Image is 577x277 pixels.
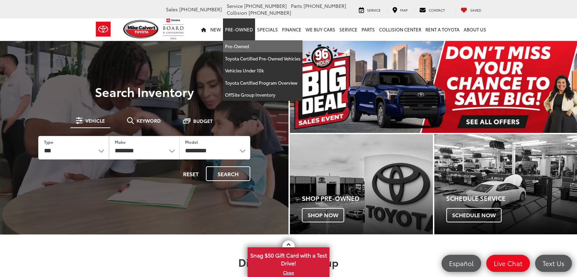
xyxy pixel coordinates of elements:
a: Rent a Toyota [423,18,462,40]
span: [PHONE_NUMBER] [179,6,222,13]
span: Text Us [539,259,568,267]
a: OffSite Group Inventory [223,89,302,101]
span: Live Chat [490,259,526,267]
span: Schedule Now [446,208,502,222]
span: Vehicle [85,118,105,123]
span: Saved [470,8,481,13]
a: WE BUY CARS [304,18,337,40]
span: Contact [429,8,445,13]
a: Home [199,18,208,40]
span: Service [367,8,381,13]
h3: Search Inventory [29,85,260,98]
a: Pre-Owned [223,18,255,40]
span: Budget [193,119,213,123]
h4: Shop Pre-Owned [302,195,433,202]
span: Shop Now [302,208,344,222]
a: Toyota Certified Pre-Owned Vehicles [223,53,302,65]
label: Make [115,139,126,145]
a: My Saved Vehicles [455,6,487,13]
a: Vehicles Under 10k [223,65,302,77]
a: Contact [414,6,450,13]
span: Snag $50 Gift Card with a Test Drive! [248,248,329,269]
button: Search [206,166,250,181]
span: Keyword [137,118,161,123]
img: Toyota [90,18,116,40]
section: Carousel section with vehicle pictures - may contain disclaimers. [290,41,577,133]
span: Service [227,2,243,9]
div: Toyota [290,134,433,234]
img: Big Deal Sales Event [290,41,577,133]
a: Toyota Certified Program Overview [223,77,302,89]
a: Map [387,6,413,13]
span: Sales [166,6,178,13]
span: [PHONE_NUMBER] [304,2,346,9]
a: New [208,18,223,40]
a: Live Chat [486,255,530,272]
a: About Us [462,18,488,40]
span: Map [400,8,408,13]
a: Parts [360,18,377,40]
a: Finance [280,18,304,40]
span: [PHONE_NUMBER] [244,2,287,9]
label: Model [185,139,198,145]
a: Collision Center [377,18,423,40]
div: carousel slide number 1 of 1 [290,41,577,133]
a: Pre-Owned [223,40,302,53]
button: Reset [177,166,205,181]
img: Mike Calvert Toyota [123,20,159,39]
span: Español [446,259,477,267]
span: Parts [291,2,302,9]
h2: Discover Our Lineup [48,257,529,268]
a: Shop Pre-Owned Shop Now [290,134,433,234]
a: Service [337,18,360,40]
a: Text Us [535,255,572,272]
a: Service [354,6,386,13]
a: Specials [255,18,280,40]
a: Español [441,255,481,272]
span: Collision [227,9,247,16]
label: Type [44,139,53,145]
span: [PHONE_NUMBER] [249,9,291,16]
